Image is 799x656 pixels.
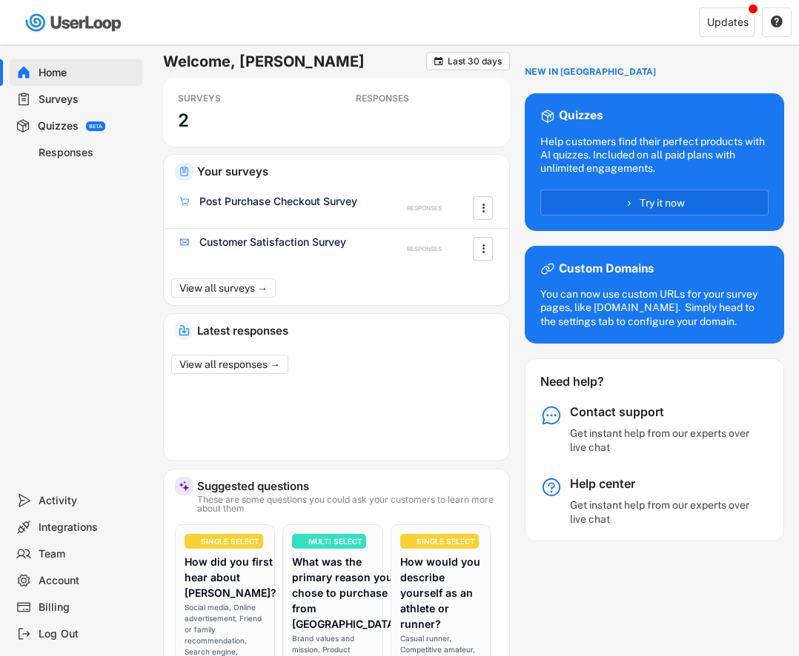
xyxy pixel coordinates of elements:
[570,404,755,420] div: Contact support
[356,93,489,104] div: RESPONSES
[197,325,498,336] div: Latest responses
[559,261,654,277] div: Custom Domains
[407,204,442,212] div: RESPONSES
[433,56,444,67] button: 
[163,52,426,71] h6: Welcome, [PERSON_NAME]
[404,538,411,545] img: yH5BAEAAAAALAAAAAABAAEAAAIBRAA7
[199,235,346,250] div: Customer Satisfaction Survey
[179,481,190,492] img: MagicMajor%20%28Purple%29.svg
[201,538,259,545] div: SINGLE SELECT
[197,166,498,177] div: Your surveys
[540,135,769,175] div: Help customers find their perfect products with AI quizzes. Included on all paid plans with unlim...
[640,198,685,208] span: Try it now
[476,238,491,260] button: 
[434,56,443,67] text: 
[559,108,603,124] div: Quizzes
[39,627,136,641] div: Log Out
[178,109,189,132] h3: 2
[171,355,288,374] button: View all responses →
[400,554,481,632] div: How would you describe yourself as an athlete or runner?
[39,547,136,561] div: Team
[39,93,136,107] div: Surveys
[570,498,755,525] div: Get instant help from our experts over live chat
[39,66,136,80] div: Home
[308,538,362,545] div: MULTI SELECT
[476,197,491,219] button: 
[570,476,755,492] div: Help center
[448,57,502,66] div: Last 30 days
[22,7,127,38] img: userloop-logo-01.svg
[188,538,196,545] img: yH5BAEAAAAALAAAAAABAAEAAAIBRAA7
[39,146,136,160] div: Responses
[770,16,783,29] button: 
[39,574,136,588] div: Account
[171,278,276,298] button: View all surveys →
[540,287,769,328] div: You can now use custom URLs for your survey pages, like [DOMAIN_NAME]. Simply head to the setting...
[570,426,755,453] div: Get instant help from our experts over live chat
[39,600,136,615] div: Billing
[178,93,311,104] div: SURVEYS
[185,554,276,600] div: How did you first hear about [PERSON_NAME]?
[540,374,643,389] div: Need help?
[292,554,404,632] div: What was the primary reason you chose to purchase from [GEOGRAPHIC_DATA]?
[296,538,303,545] img: yH5BAEAAAAALAAAAAABAAEAAAIBRAA7
[197,481,498,492] div: Suggested questions
[89,124,102,129] div: BETA
[199,194,357,209] div: Post Purchase Checkout Survey
[38,119,79,133] div: Quizzes
[540,190,769,215] button: Try it now
[39,521,136,535] div: Integrations
[179,325,190,336] img: IncomingMajor.svg
[197,495,498,513] div: These are some questions you could ask your customers to learn more about them
[771,15,783,28] text: 
[482,200,485,215] text: 
[407,245,442,253] div: RESPONSES
[482,241,485,256] text: 
[525,67,656,78] div: NEW IN [GEOGRAPHIC_DATA]
[417,538,475,545] div: SINGLE SELECT
[707,17,749,27] div: Updates
[39,494,136,508] div: Activity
